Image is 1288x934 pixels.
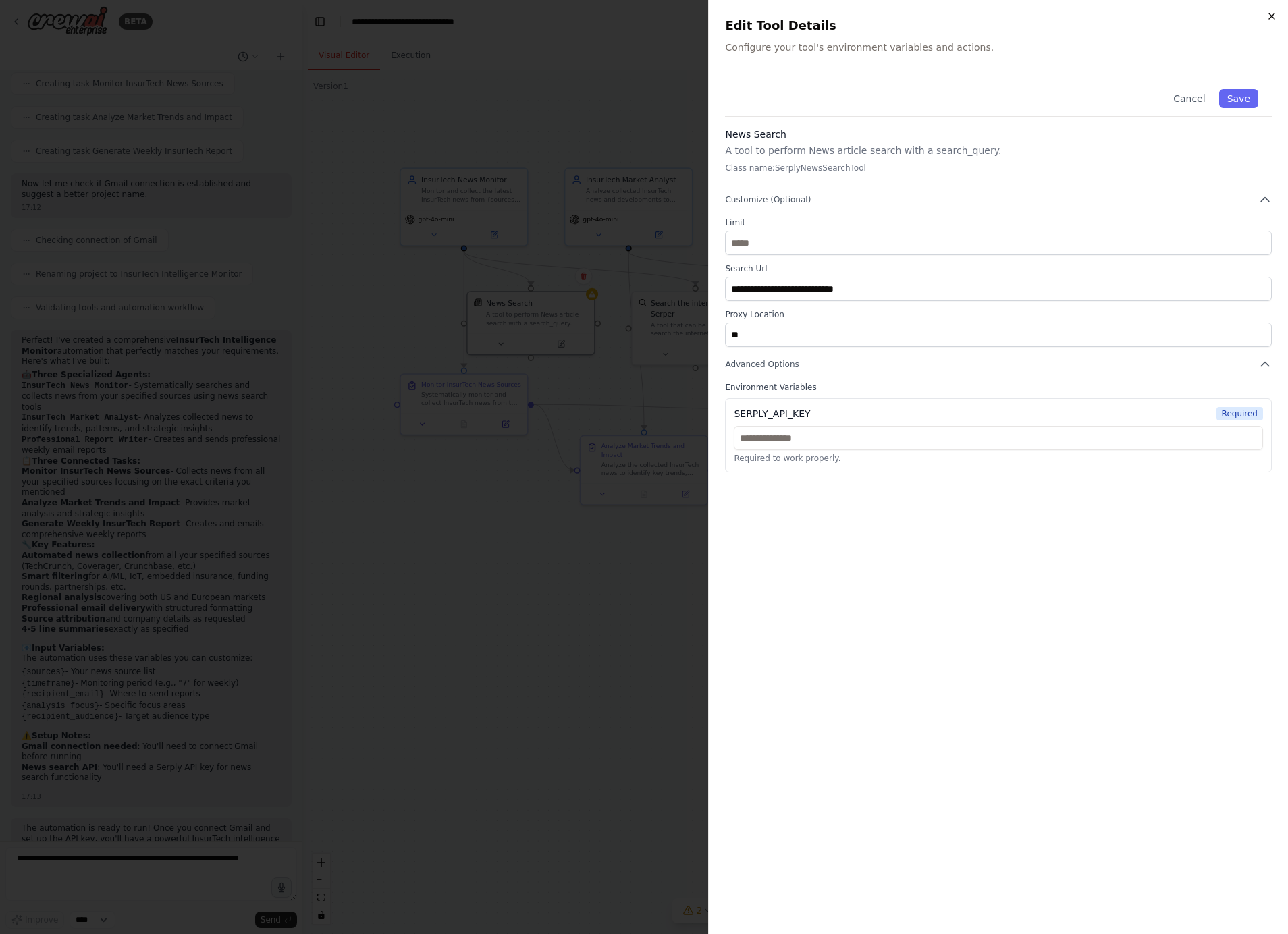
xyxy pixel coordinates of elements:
[725,359,799,370] span: Advanced Options
[734,453,1263,464] p: Required to work properly.
[725,128,1272,141] h3: News Search
[725,144,1272,157] p: A tool to perform News article search with a search_query.
[725,194,811,205] span: Customize (Optional)
[725,193,1272,207] button: Customize (Optional)
[725,358,1272,371] button: Advanced Options
[725,16,1272,35] h2: Edit Tool Details
[725,163,1272,173] p: Class name: SerplyNewsSearchTool
[1219,89,1258,108] button: Save
[734,407,810,420] div: SERPLY_API_KEY
[725,309,1272,320] label: Proxy Location
[725,40,1272,54] p: Configure your tool's environment variables and actions.
[1165,89,1213,108] button: Cancel
[1216,407,1263,420] span: Required
[725,382,1272,393] label: Environment Variables
[725,217,1272,228] label: Limit
[725,263,1272,274] label: Search Url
